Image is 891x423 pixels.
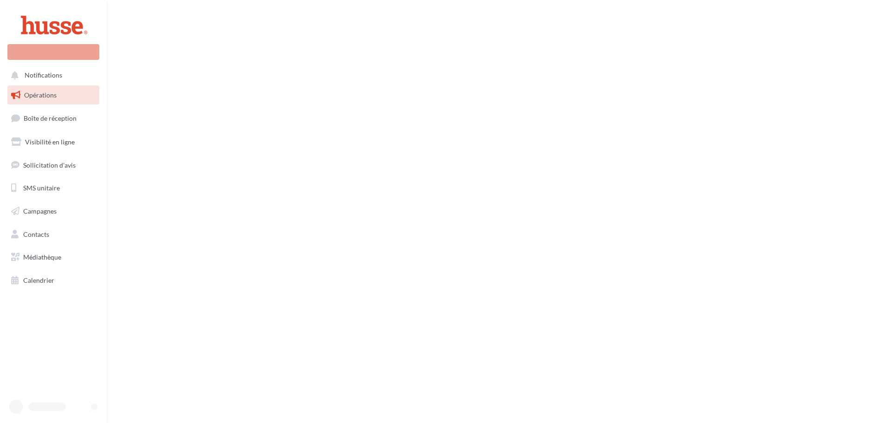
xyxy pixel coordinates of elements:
span: Médiathèque [23,253,61,261]
a: SMS unitaire [6,178,101,198]
a: Opérations [6,85,101,105]
span: Contacts [23,230,49,238]
div: Nouvelle campagne [7,44,99,60]
a: Campagnes [6,202,101,221]
span: Boîte de réception [24,114,77,122]
span: Campagnes [23,207,57,215]
a: Médiathèque [6,247,101,267]
span: Opérations [24,91,57,99]
a: Contacts [6,225,101,244]
span: Notifications [25,72,62,79]
span: Visibilité en ligne [25,138,75,146]
a: Boîte de réception [6,108,101,128]
a: Calendrier [6,271,101,290]
a: Visibilité en ligne [6,132,101,152]
a: Sollicitation d'avis [6,156,101,175]
span: Sollicitation d'avis [23,161,76,169]
span: Calendrier [23,276,54,284]
span: SMS unitaire [23,184,60,192]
